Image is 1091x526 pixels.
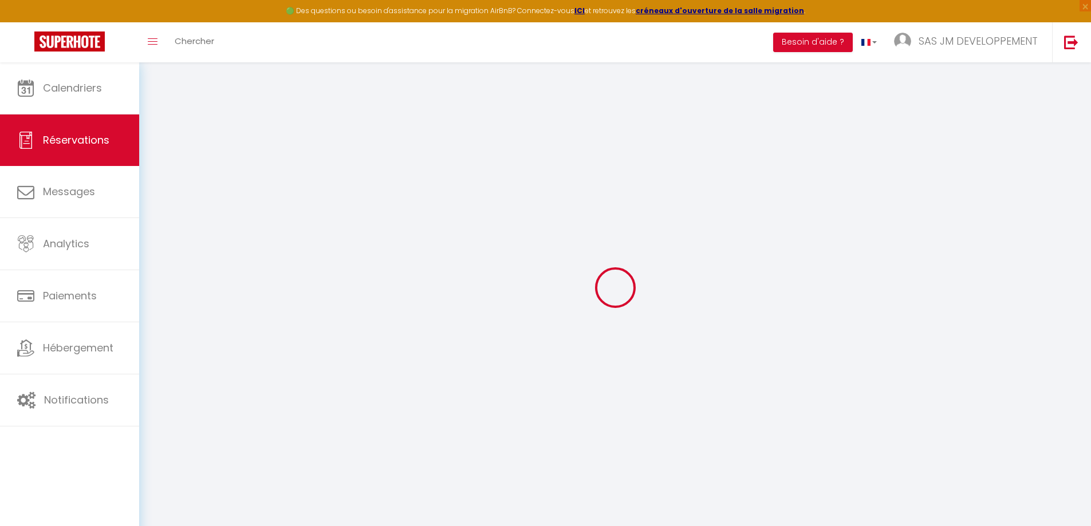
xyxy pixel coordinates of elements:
span: Réservations [43,133,109,147]
span: Messages [43,184,95,199]
span: Hébergement [43,341,113,355]
img: logout [1064,35,1078,49]
img: ... [894,33,911,50]
a: Chercher [166,22,223,62]
span: SAS JM DEVELOPPEMENT [919,34,1038,48]
a: ICI [574,6,585,15]
span: Paiements [43,288,97,303]
button: Besoin d'aide ? [773,33,853,52]
a: créneaux d'ouverture de la salle migration [636,6,804,15]
img: Super Booking [34,31,105,52]
span: Analytics [43,236,89,251]
button: Ouvrir le widget de chat LiveChat [9,5,44,39]
a: ... SAS JM DEVELOPPEMENT [885,22,1052,62]
span: Calendriers [43,81,102,95]
span: Chercher [175,35,214,47]
span: Notifications [44,393,109,407]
